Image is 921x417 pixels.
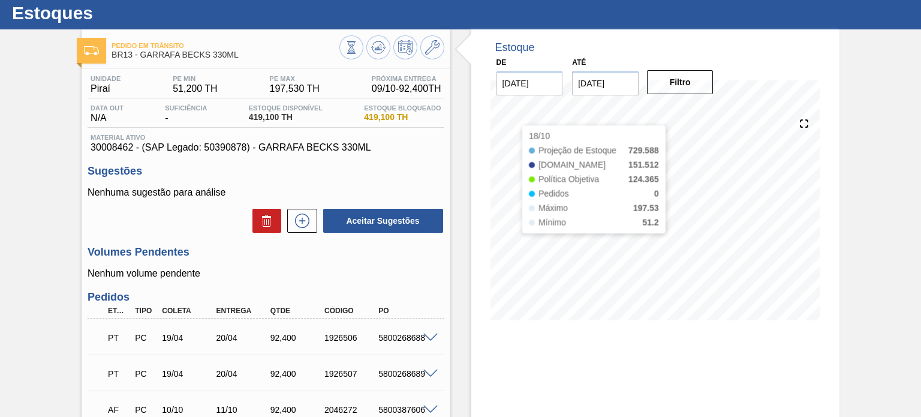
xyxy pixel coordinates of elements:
span: Material ativo [91,134,441,141]
div: - [162,104,210,124]
span: 419,100 TH [249,113,323,122]
span: BR13 - GARRAFA BECKS 330ML [112,50,339,59]
div: Excluir Sugestões [246,209,281,233]
button: Atualizar Gráfico [366,35,390,59]
h3: Pedidos [88,291,444,304]
span: Suficiência [165,104,207,112]
div: Pedido de Compra [132,369,159,379]
div: Pedido em Trânsito [105,325,132,351]
p: PT [108,369,129,379]
span: Estoque Disponível [249,104,323,112]
h1: Estoques [12,6,225,20]
div: PO [375,307,435,315]
label: Até [572,58,586,67]
div: Qtde [267,307,327,315]
div: 5800387606 [375,405,435,415]
div: Etapa [105,307,132,315]
div: 19/04/2025 [159,369,218,379]
span: 51,200 TH [173,83,217,94]
h3: Volumes Pendentes [88,246,444,259]
div: Estoque [495,41,535,54]
button: Filtro [647,70,714,94]
button: Visão Geral dos Estoques [339,35,363,59]
div: N/A [88,104,127,124]
div: 2046272 [321,405,381,415]
h3: Sugestões [88,165,444,178]
span: PE MAX [270,75,320,82]
input: dd/mm/yyyy [496,71,563,95]
div: 92,400 [267,369,327,379]
p: Nenhuma sugestão para análise [88,187,444,198]
div: 10/10/2025 [159,405,218,415]
p: Nenhum volume pendente [88,268,444,279]
button: Ir ao Master Data / Geral [420,35,444,59]
div: Tipo [132,307,159,315]
input: dd/mm/yyyy [572,71,639,95]
label: De [496,58,507,67]
div: 92,400 [267,405,327,415]
div: 1926507 [321,369,381,379]
span: Unidade [91,75,121,82]
div: Código [321,307,381,315]
div: 19/04/2025 [159,333,218,343]
div: 11/10/2025 [213,405,273,415]
p: PT [108,333,129,343]
button: Aceitar Sugestões [323,209,443,233]
div: Pedido em Trânsito [105,361,132,387]
div: 20/04/2025 [213,369,273,379]
span: Próxima Entrega [372,75,441,82]
span: Data out [91,104,124,112]
div: Coleta [159,307,218,315]
div: Entrega [213,307,273,315]
span: 419,100 TH [364,113,441,122]
span: PE MIN [173,75,217,82]
span: Piraí [91,83,121,94]
div: 5800268688 [375,333,435,343]
span: 30008462 - (SAP Legado: 50390878) - GARRAFA BECKS 330ML [91,142,441,153]
button: Programar Estoque [393,35,417,59]
div: 5800268689 [375,369,435,379]
div: Pedido de Compra [132,333,159,343]
p: AF [108,405,129,415]
div: Aceitar Sugestões [317,208,444,234]
div: Pedido de Compra [132,405,159,415]
div: 20/04/2025 [213,333,273,343]
span: Pedido em Trânsito [112,42,339,49]
span: 197,530 TH [270,83,320,94]
span: 09/10 - 92,400 TH [372,83,441,94]
div: 92,400 [267,333,327,343]
div: 1926506 [321,333,381,343]
div: Nova sugestão [281,209,317,233]
span: Estoque Bloqueado [364,104,441,112]
img: Ícone [84,46,99,55]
